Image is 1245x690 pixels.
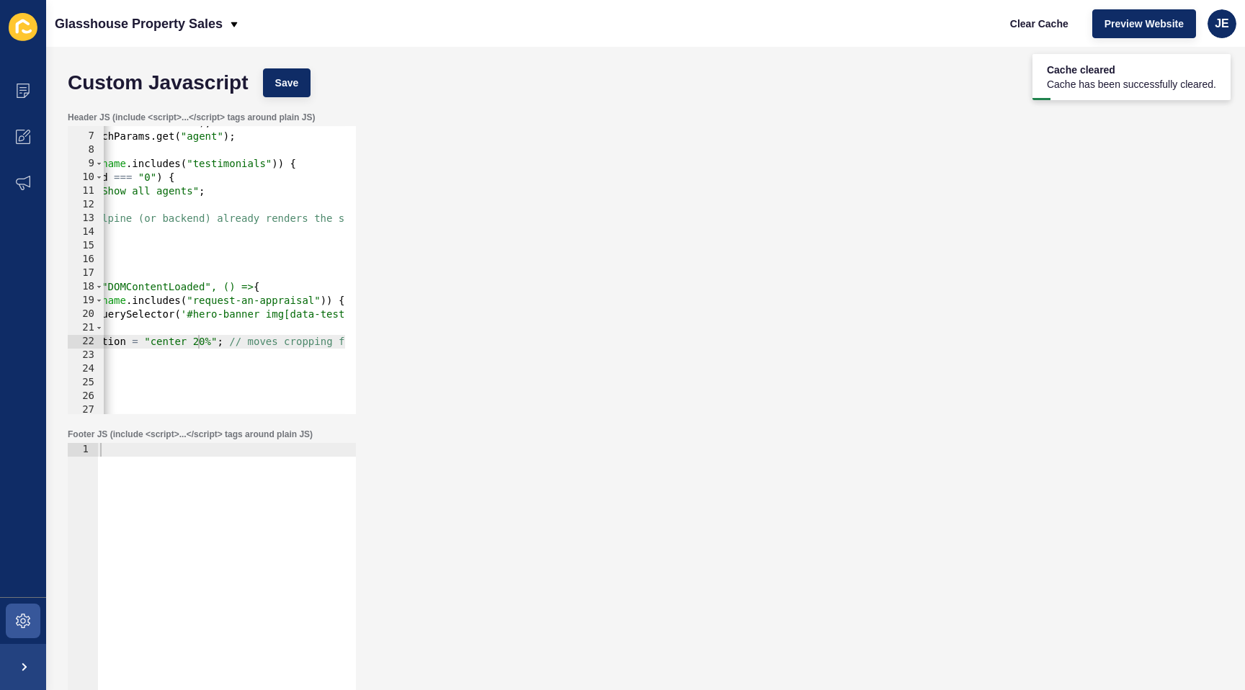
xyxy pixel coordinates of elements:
div: 7 [68,130,104,143]
div: 22 [68,335,104,349]
span: Save [275,76,299,90]
div: 19 [68,294,104,308]
div: 14 [68,225,104,239]
h1: Custom Javascript [68,76,249,90]
div: 10 [68,171,104,184]
p: Glasshouse Property Sales [55,6,223,42]
button: Clear Cache [998,9,1081,38]
div: 12 [68,198,104,212]
div: 24 [68,362,104,376]
div: 8 [68,143,104,157]
div: 11 [68,184,104,198]
div: 18 [68,280,104,294]
div: 27 [68,403,104,417]
div: 15 [68,239,104,253]
label: Footer JS (include <script>...</script> tags around plain JS) [68,429,313,440]
div: 25 [68,376,104,390]
span: Cache cleared [1047,63,1216,77]
div: 1 [68,443,98,457]
span: JE [1215,17,1229,31]
div: 20 [68,308,104,321]
button: Preview Website [1092,9,1196,38]
div: 17 [68,266,104,280]
span: Cache has been successfully cleared. [1047,77,1216,91]
div: 21 [68,321,104,335]
div: 26 [68,390,104,403]
div: 23 [68,349,104,362]
div: 16 [68,253,104,266]
div: 9 [68,157,104,171]
button: Save [263,68,311,97]
div: 13 [68,212,104,225]
label: Header JS (include <script>...</script> tags around plain JS) [68,112,315,123]
span: Clear Cache [1010,17,1068,31]
span: Preview Website [1105,17,1184,31]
